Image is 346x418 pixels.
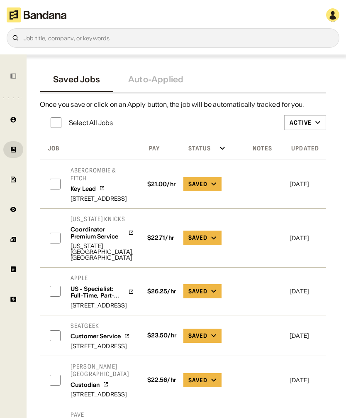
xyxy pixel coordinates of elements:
[71,167,134,182] div: Abercrombie & Fitch
[41,145,59,152] div: Job
[71,215,134,223] div: [US_STATE] Knicks
[71,274,134,282] div: Apple
[188,234,208,241] div: Saved
[71,185,96,192] div: Key Lead
[71,285,125,300] div: US - Specialist: Full-Time, Part-Time, and Part-Time Temporary
[71,226,125,240] div: Coordinator Premium Service
[144,181,177,188] div: $ 21.00 /hr
[246,142,285,155] div: Click toggle to sort ascending
[290,119,312,126] div: Active
[144,234,177,241] div: $ 22.71 /hr
[188,332,208,339] div: Saved
[71,196,134,202] div: [STREET_ADDRESS]
[71,302,134,308] div: [STREET_ADDRESS]
[71,322,130,349] a: SeatGeekCustomer Service[STREET_ADDRESS]
[144,376,177,384] div: $ 22.56 /hr
[71,274,134,308] a: AppleUS - Specialist: Full-Time, Part-Time, and Part-Time Temporary[STREET_ADDRESS]
[144,288,177,295] div: $ 26.25 /hr
[71,381,100,388] div: Custodian
[53,74,100,84] div: Saved Jobs
[182,145,211,152] div: Status
[182,142,243,155] div: Click toggle to sort ascending
[188,180,208,188] div: Saved
[290,333,330,339] div: [DATE]
[128,74,183,84] div: Auto-Applied
[290,181,330,187] div: [DATE]
[69,119,113,126] div: Select All Jobs
[41,142,139,155] div: Click toggle to sort descending
[71,322,130,329] div: SeatGeek
[71,363,134,378] div: [PERSON_NAME][GEOGRAPHIC_DATA]
[290,288,330,294] div: [DATE]
[142,145,160,152] div: Pay
[71,343,130,349] div: [STREET_ADDRESS]
[71,243,134,261] div: [US_STATE][GEOGRAPHIC_DATA], [GEOGRAPHIC_DATA]
[7,7,66,22] img: Bandana logotype
[288,145,319,152] div: Updated
[71,215,134,261] a: [US_STATE] KnicksCoordinator Premium Service[US_STATE][GEOGRAPHIC_DATA], [GEOGRAPHIC_DATA]
[188,288,208,295] div: Saved
[71,391,134,397] div: [STREET_ADDRESS]
[290,235,330,241] div: [DATE]
[288,142,331,155] div: Click toggle to sort descending
[71,167,134,201] a: Abercrombie & FitchKey Lead[STREET_ADDRESS]
[246,145,273,152] div: Notes
[142,142,178,155] div: Click toggle to sort ascending
[71,363,134,397] a: [PERSON_NAME][GEOGRAPHIC_DATA]Custodian[STREET_ADDRESS]
[188,376,208,384] div: Saved
[290,377,330,383] div: [DATE]
[144,332,177,339] div: $ 23.50 /hr
[71,333,121,340] div: Customer Service
[24,35,334,41] div: Job title, company, or keywords
[40,100,326,109] div: Once you save or click on an Apply button, the job will be automatically tracked for you.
